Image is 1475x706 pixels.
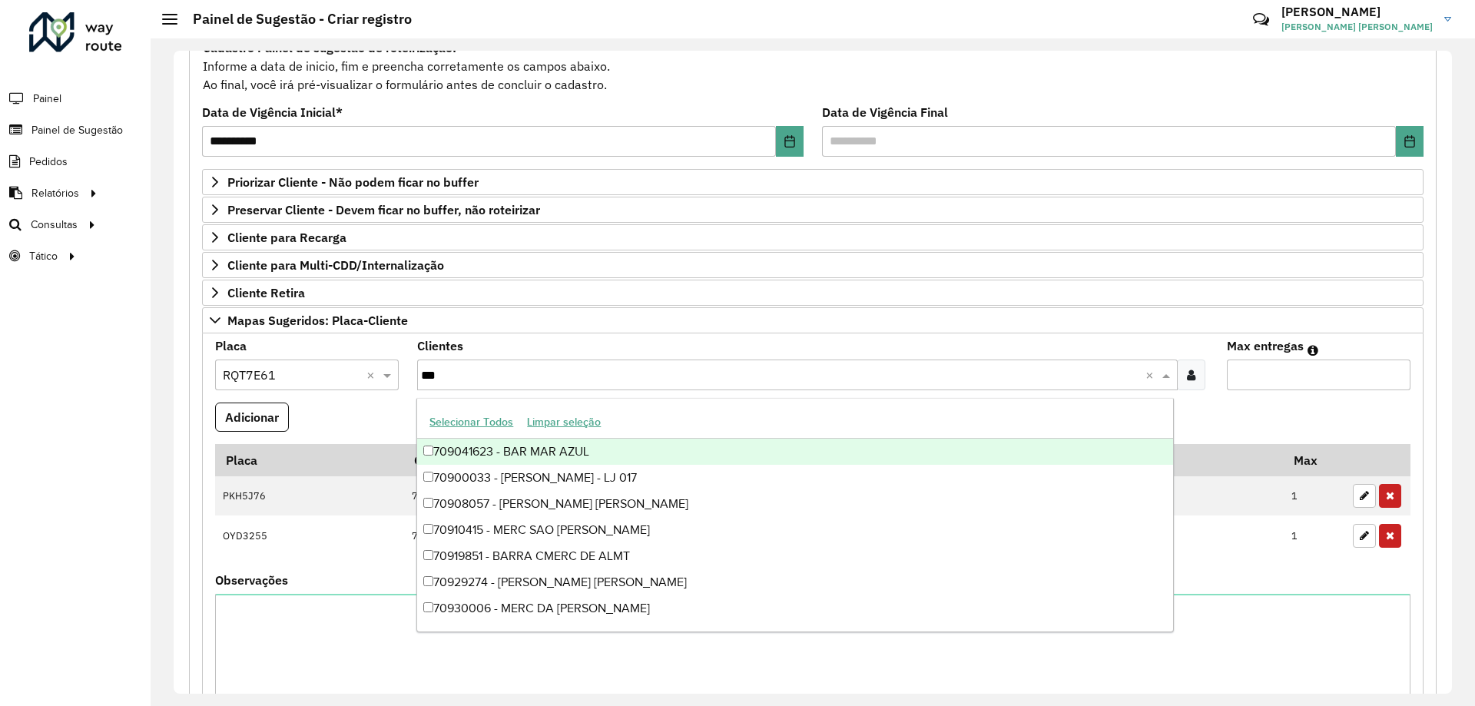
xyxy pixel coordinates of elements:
[215,403,289,432] button: Adicionar
[33,91,61,107] span: Painel
[29,248,58,264] span: Tático
[31,185,79,201] span: Relatórios
[202,252,1424,278] a: Cliente para Multi-CDD/Internalização
[227,314,408,326] span: Mapas Sugeridos: Placa-Cliente
[1396,126,1424,157] button: Choose Date
[417,595,1172,621] div: 70930006 - MERC DA [PERSON_NAME]
[520,410,608,434] button: Limpar seleção
[202,103,343,121] label: Data de Vigência Inicial
[227,231,346,244] span: Cliente para Recarga
[227,204,540,216] span: Preservar Cliente - Devem ficar no buffer, não roteirizar
[227,259,444,271] span: Cliente para Multi-CDD/Internalização
[403,476,880,516] td: 70988632
[1284,515,1345,555] td: 1
[1284,444,1345,476] th: Max
[1284,476,1345,516] td: 1
[202,280,1424,306] a: Cliente Retira
[417,543,1172,569] div: 70919851 - BARRA CMERC DE ALMT
[417,621,1172,648] div: 70930023 - [PERSON_NAME] DOS S
[202,38,1424,94] div: Informe a data de inicio, fim e preencha corretamente os campos abaixo. Ao final, você irá pré-vi...
[403,515,880,555] td: 70994798
[1227,336,1304,355] label: Max entregas
[417,569,1172,595] div: 70929274 - [PERSON_NAME] [PERSON_NAME]
[417,439,1172,465] div: 709041623 - BAR MAR AZUL
[417,517,1172,543] div: 70910415 - MERC SAO [PERSON_NAME]
[31,217,78,233] span: Consultas
[776,126,804,157] button: Choose Date
[202,169,1424,195] a: Priorizar Cliente - Não podem ficar no buffer
[215,571,288,589] label: Observações
[202,224,1424,250] a: Cliente para Recarga
[202,197,1424,223] a: Preservar Cliente - Devem ficar no buffer, não roteirizar
[227,176,479,188] span: Priorizar Cliente - Não podem ficar no buffer
[417,465,1172,491] div: 70900033 - [PERSON_NAME] - LJ 017
[203,40,456,55] strong: Cadastro Painel de sugestão de roteirização:
[29,154,68,170] span: Pedidos
[416,398,1173,632] ng-dropdown-panel: Options list
[822,103,948,121] label: Data de Vigência Final
[417,491,1172,517] div: 70908057 - [PERSON_NAME] [PERSON_NAME]
[1308,344,1318,356] em: Máximo de clientes que serão colocados na mesma rota com os clientes informados
[215,336,247,355] label: Placa
[177,11,412,28] h2: Painel de Sugestão - Criar registro
[1145,366,1158,384] span: Clear all
[227,287,305,299] span: Cliente Retira
[215,476,403,516] td: PKH5J76
[202,307,1424,333] a: Mapas Sugeridos: Placa-Cliente
[1281,20,1433,34] span: [PERSON_NAME] [PERSON_NAME]
[1245,3,1278,36] a: Contato Rápido
[1281,5,1433,19] h3: [PERSON_NAME]
[403,444,880,476] th: Código Cliente
[366,366,380,384] span: Clear all
[215,515,403,555] td: OYD3255
[215,444,403,476] th: Placa
[423,410,520,434] button: Selecionar Todos
[31,122,123,138] span: Painel de Sugestão
[417,336,463,355] label: Clientes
